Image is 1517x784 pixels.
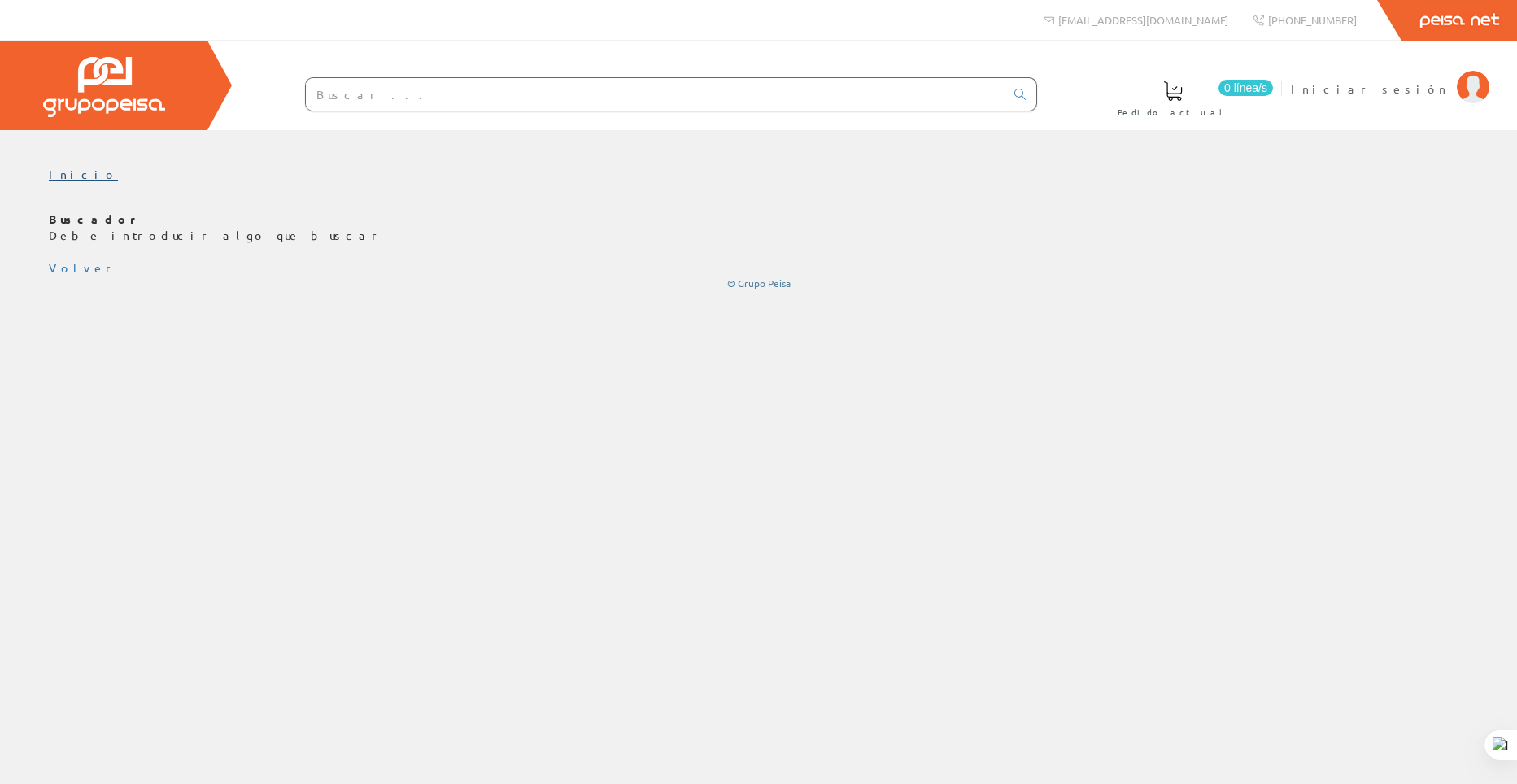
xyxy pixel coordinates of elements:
[1058,13,1228,27] span: [EMAIL_ADDRESS][DOMAIN_NAME]
[43,57,165,117] img: Grupo Peisa
[49,211,1468,244] p: Debe introducir algo que buscar
[49,260,117,275] a: Volver
[1268,13,1357,27] span: [PHONE_NUMBER]
[1118,104,1228,120] span: Pedido actual
[1291,68,1489,83] a: Iniciar sesión
[49,277,1468,290] div: © Grupo Peisa
[1218,80,1273,96] span: 0 línea/s
[49,211,142,226] b: Buscador
[1291,81,1449,97] span: Iniciar sesión
[306,78,1005,111] input: Buscar ...
[49,167,118,181] a: Inicio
